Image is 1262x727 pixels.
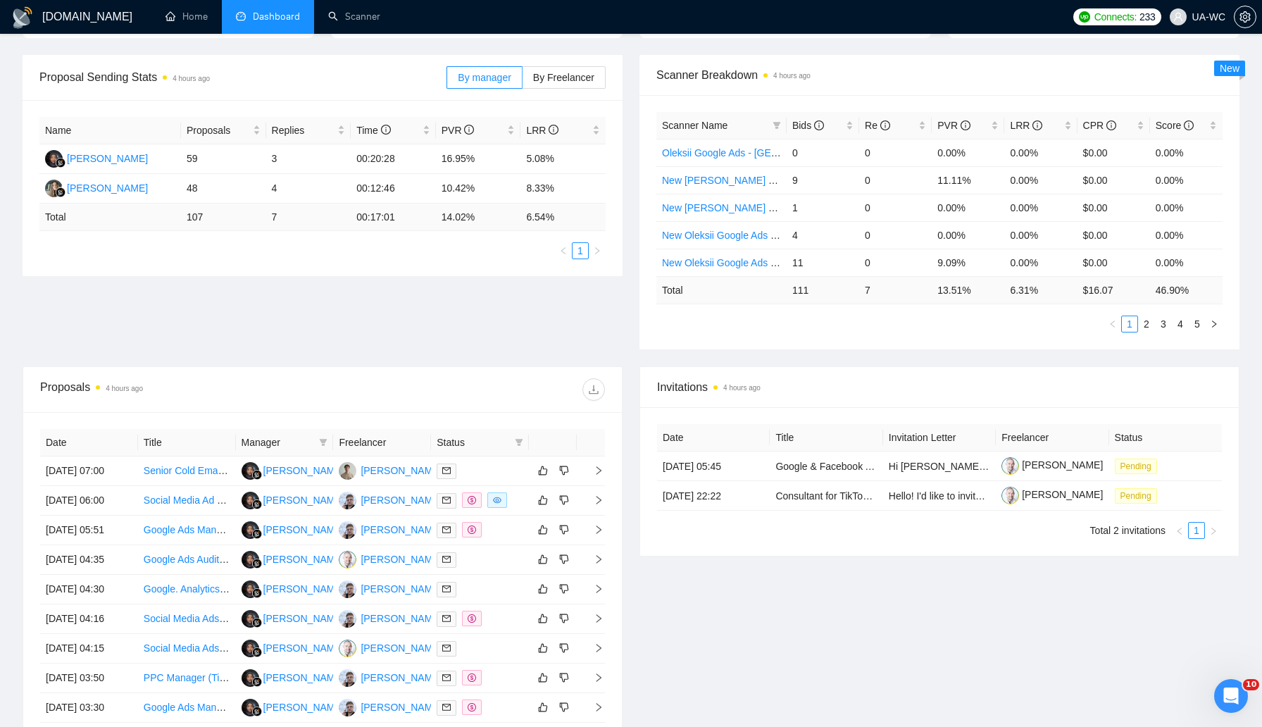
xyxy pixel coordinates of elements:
img: AZ [242,640,259,657]
div: [PERSON_NAME] [263,611,344,626]
div: Proposals [40,378,323,401]
a: New [PERSON_NAME] Google Ads - AU/[GEOGRAPHIC_DATA]/IR/[GEOGRAPHIC_DATA]/[GEOGRAPHIC_DATA] [662,175,1170,186]
a: IG[PERSON_NAME] [339,612,442,623]
a: Google Ads Manager for Audit and Tax Firm in [GEOGRAPHIC_DATA] [144,524,451,535]
span: Bids [792,120,824,131]
span: mail [442,673,451,682]
a: 1 [573,243,588,259]
li: 4 [1172,316,1189,333]
a: Google Ads Manager for Australian Labour Hire [144,702,351,713]
span: Scanner Name [662,120,727,131]
div: [PERSON_NAME] [263,522,344,538]
span: New [1220,63,1239,74]
a: searchScanner [328,11,380,23]
div: [PERSON_NAME] [263,492,344,508]
img: AZ [242,610,259,628]
a: LK[PERSON_NAME] [45,182,148,193]
div: [PERSON_NAME] [361,463,442,478]
th: Freelancer [333,429,431,456]
a: IG[PERSON_NAME] [339,701,442,712]
span: Connects: [1094,9,1137,25]
span: dislike [559,554,569,565]
a: AZ[PERSON_NAME] [45,152,148,163]
td: [DATE] 07:00 [40,456,138,486]
a: AZ[PERSON_NAME] [242,523,344,535]
span: LRR [526,125,558,136]
span: dashboard [236,11,246,21]
td: 9 [787,166,859,194]
a: OC[PERSON_NAME] [339,553,442,564]
td: 0.00% [1004,166,1077,194]
a: Social Media Ad Campaign Specialist [144,495,307,506]
span: LRR [1010,120,1042,131]
span: like [538,702,548,713]
td: 0.00% [932,139,1004,166]
img: AZ [242,699,259,716]
img: AZ [242,580,259,598]
td: 0.00% [1150,166,1223,194]
button: like [535,580,551,597]
img: logo [11,6,34,29]
button: right [589,242,606,259]
div: [PERSON_NAME] [263,640,344,656]
span: dislike [559,702,569,713]
span: like [538,583,548,595]
td: Total [656,276,787,304]
img: AZ [242,492,259,509]
td: 6.31 % [1004,276,1077,304]
a: AZ[PERSON_NAME] [242,583,344,594]
span: right [1209,527,1218,535]
a: Oleksii Google Ads - [GEOGRAPHIC_DATA]; [GEOGRAPHIC_DATA] & [GEOGRAPHIC_DATA] [662,147,1080,159]
th: Name [39,117,181,144]
td: $0.00 [1077,249,1150,276]
button: like [535,699,551,716]
span: dislike [559,524,569,535]
td: 6.54 % [520,204,606,231]
span: right [582,495,604,505]
td: 111 [787,276,859,304]
button: dislike [556,669,573,686]
td: Total [39,204,181,231]
span: dislike [559,672,569,683]
li: 2 [1138,316,1155,333]
img: gigradar-bm.png [252,588,262,598]
span: mail [442,644,451,652]
time: 4 hours ago [106,385,143,392]
td: 00:12:46 [351,174,436,204]
img: AZ [242,551,259,568]
span: info-circle [1032,120,1042,130]
th: Proposals [181,117,266,144]
span: right [593,247,601,255]
span: Manager [242,435,314,450]
td: 0.00% [1004,249,1077,276]
span: like [538,465,548,476]
td: 48 [181,174,266,204]
img: IG [339,699,356,716]
th: Status [1109,424,1222,452]
time: 4 hours ago [173,75,210,82]
button: like [535,462,551,479]
img: gigradar-bm.png [252,677,262,687]
img: IG [339,669,356,687]
td: 14.02 % [436,204,521,231]
td: 0.00% [932,221,1004,249]
div: [PERSON_NAME] [263,463,344,478]
span: filter [316,432,330,453]
div: [PERSON_NAME] [361,522,442,538]
a: [PERSON_NAME] [1001,459,1103,471]
img: OC [339,640,356,657]
td: $0.00 [1077,221,1150,249]
span: PVR [937,120,970,131]
a: PPC Manager (TikTok, Meta, LinkedIn, X, Google) [144,672,363,683]
td: 10.42% [436,174,521,204]
span: Proposal Sending Stats [39,68,446,86]
div: [PERSON_NAME] [263,670,344,685]
a: AP[PERSON_NAME] [339,464,442,476]
li: 1 [1121,316,1138,333]
th: Manager [236,429,334,456]
button: dislike [556,551,573,568]
button: like [535,551,551,568]
button: download [582,378,605,401]
td: $0.00 [1077,194,1150,221]
td: 0 [859,194,932,221]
